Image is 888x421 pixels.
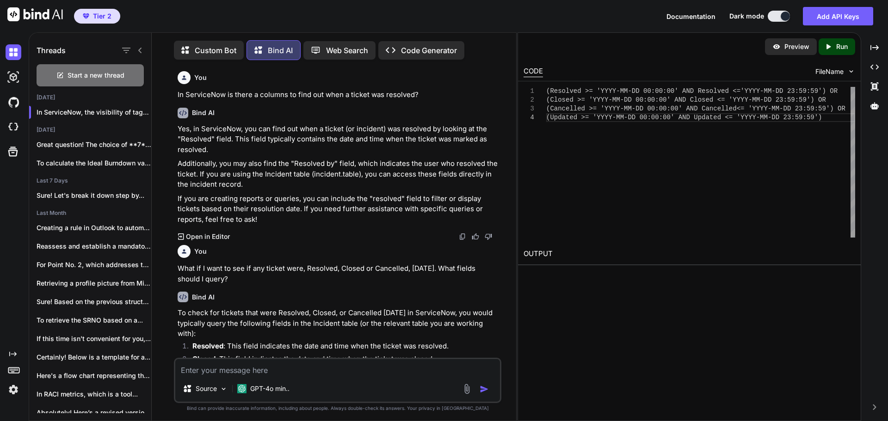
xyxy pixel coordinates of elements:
[836,42,848,51] p: Run
[178,308,499,339] p: To check for tickets that were Resolved, Closed, or Cancelled [DATE] in ServiceNow, you would typ...
[6,69,21,85] img: darkAi-studio
[220,385,228,393] img: Pick Models
[192,293,215,302] h6: Bind AI
[524,87,534,96] div: 1
[37,297,151,306] p: Sure! Based on the previous structure and...
[546,105,737,112] span: (Cancelled >= 'YYYY-MM-DD 00:00:00' AND Cancelled
[37,408,151,417] p: Absolutely! Here’s a revised version of your...
[37,191,151,200] p: Sure! Let's break it down step by...
[178,90,499,100] p: In ServiceNow is there a columns to find out when a ticket was resolved?
[37,45,66,56] h1: Threads
[250,384,290,393] p: GPT-4o min..
[178,124,499,155] p: Yes, in ServiceNow, you can find out when a ticket (or incident) was resolved by looking at the "...
[6,44,21,60] img: darkChat
[29,177,151,184] h2: Last 7 Days
[524,96,534,104] div: 2
[192,342,223,350] strong: Resolved
[37,390,151,399] p: In RACI metrics, which is a tool...
[268,45,293,56] p: Bind AI
[37,353,151,362] p: Certainly! Below is a template for a...
[803,7,873,25] button: Add API Keys
[37,223,151,232] p: Creating a rule in Outlook to automatically...
[6,119,21,135] img: cloudideIcon
[83,13,89,19] img: premium
[6,94,21,110] img: githubDark
[7,7,63,21] img: Bind AI
[472,233,479,240] img: like
[401,45,457,56] p: Code Generator
[194,247,207,256] h6: You
[459,233,466,240] img: copy
[740,87,838,95] span: 'YYYY-MM-DD 23:59:59') OR
[480,384,489,394] img: icon
[847,67,855,75] img: chevron down
[666,12,715,21] button: Documentation
[546,96,740,104] span: (Closed >= 'YYYY-MM-DD 00:00:00' AND Closed <= 'YY
[37,242,151,251] p: Reassess and establish a mandatory triage process...
[178,263,499,284] p: What if I want to see if any ticket were, Resolved, Closed or Cancelled, [DATE]. What fields shou...
[74,9,120,24] button: premiumTier 2
[185,341,499,354] li: : This field indicates the date and time when the ticket was resolved.
[29,126,151,134] h2: [DATE]
[174,405,501,412] p: Bind can provide inaccurate information, including about people. Always double-check its answers....
[68,71,124,80] span: Start a new thread
[462,384,472,394] img: attachment
[194,73,207,82] h6: You
[815,67,844,76] span: FileName
[178,159,499,190] p: Additionally, you may also find the "Resolved by" field, which indicates the user who resolved th...
[37,316,151,325] p: To retrieve the SRNO based on a...
[195,45,236,56] p: Custom Bot
[524,113,534,122] div: 4
[740,96,826,104] span: YY-MM-DD 23:59:59') OR
[237,384,247,393] img: GPT-4o mini
[196,384,217,393] p: Source
[37,159,151,168] p: To calculate the Ideal Burndown value for...
[784,42,809,51] p: Preview
[185,354,499,367] li: : This field indicates the date and time when the ticket was closed.
[524,66,543,77] div: CODE
[518,243,861,265] h2: OUTPUT
[485,233,492,240] img: dislike
[37,260,151,269] p: For Point No. 2, which addresses the...
[37,279,151,288] p: Retrieving a profile picture from Microsoft Teams...
[29,94,151,101] h2: [DATE]
[546,114,740,121] span: (Updated >= 'YYYY-MM-DD 00:00:00' AND Updated <= '
[666,12,715,20] span: Documentation
[6,382,21,397] img: settings
[37,140,151,149] p: Great question! The choice of **7** as...
[524,104,534,113] div: 3
[186,232,230,241] p: Open in Editor
[37,334,151,343] p: If this time isn't convenient for you,...
[37,108,151,117] p: In ServiceNow, the visibility of tags ca...
[93,12,111,21] span: Tier 2
[326,45,368,56] p: Web Search
[772,43,781,51] img: preview
[729,12,764,21] span: Dark mode
[546,87,740,95] span: (Resolved >= 'YYYY-MM-DD 00:00:00' AND Resolved <=
[29,209,151,217] h2: Last Month
[192,354,216,363] strong: Closed
[736,105,845,112] span: <= 'YYYY-MM-DD 23:59:59') OR
[37,371,151,380] p: Here's a flow chart representing the System...
[192,108,215,117] h6: Bind AI
[178,194,499,225] p: If you are creating reports or queries, you can include the "resolved" field to filter or display...
[740,114,822,121] span: YYYY-MM-DD 23:59:59')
